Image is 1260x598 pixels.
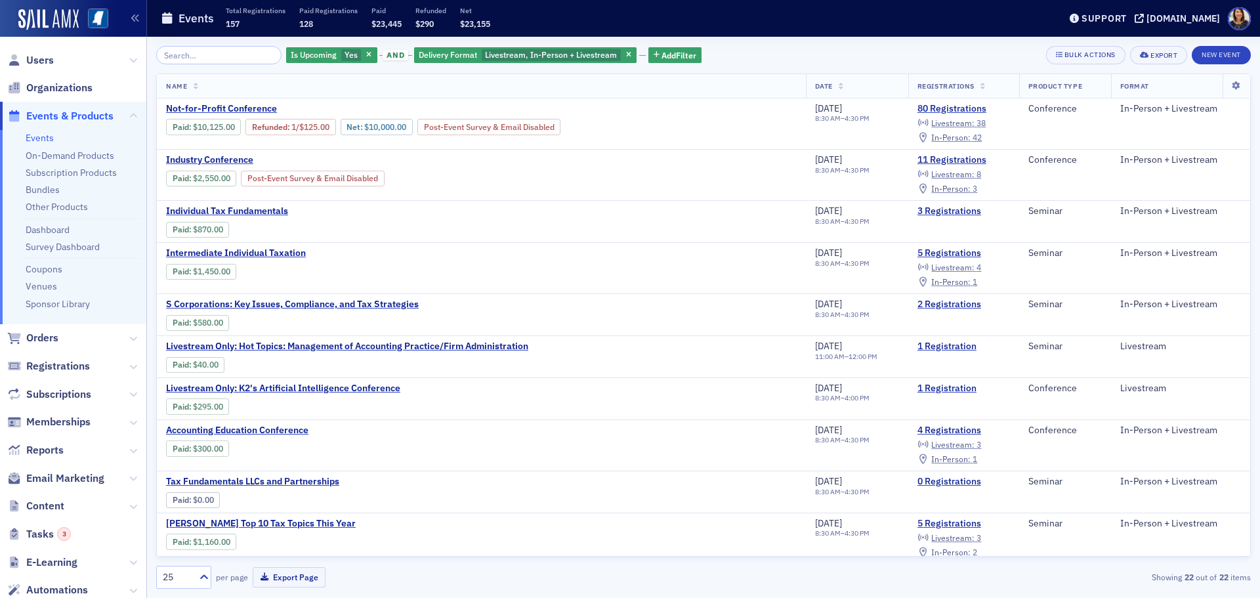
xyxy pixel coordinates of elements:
a: Registrations [7,359,90,374]
span: Not-for-Profit Conference [166,103,387,115]
a: 11 Registrations [917,154,1010,166]
a: Livestream Only: Hot Topics: Management of Accounting Practice/Firm Administration [166,341,528,352]
a: Paid [173,173,189,183]
span: : [252,122,291,132]
a: Paid [173,122,189,132]
span: Livestream, In-Person + Livestream [485,49,617,60]
button: Bulk Actions [1046,46,1125,64]
button: Export [1130,46,1187,64]
div: In-Person + Livestream [1120,476,1241,488]
span: Delivery Format [419,49,477,60]
span: 1 [973,454,977,464]
span: Registrations [917,81,975,91]
div: Paid: 1 - $0 [166,492,220,508]
span: $290 [415,18,434,29]
span: In-Person : [931,454,971,464]
a: Content [7,499,64,513]
div: – [815,217,870,226]
a: Sponsor Library [26,298,90,310]
span: Email Marketing [26,471,104,486]
a: 80 Registrations [917,103,1010,115]
span: Organizations [26,81,93,95]
a: Tax Fundamentals LLCs and Partnerships [166,476,387,488]
a: 5 Registrations [917,247,1010,259]
a: Refunded [252,122,287,132]
a: Other Products [26,201,88,213]
time: 4:30 PM [845,259,870,268]
span: $1,160.00 [193,537,230,547]
span: : [173,318,193,328]
time: 12:00 PM [849,352,877,361]
span: [DATE] [815,154,842,165]
a: In-Person: 1 [917,454,977,465]
div: – [815,488,870,496]
a: Paid [173,360,189,370]
span: 128 [299,18,313,29]
span: : [173,267,193,276]
div: Paid: 13 - $255000 [166,171,236,186]
span: [DATE] [815,424,842,436]
span: : [173,173,193,183]
div: In-Person + Livestream [1120,247,1241,259]
span: Net : [346,122,364,132]
a: Accounting Education Conference [166,425,387,437]
div: Post-Event Survey [417,119,561,135]
time: 4:30 PM [845,435,870,444]
span: [DATE] [815,475,842,487]
p: Paid Registrations [299,6,358,15]
span: In-Person : [931,547,971,557]
div: In-Person + Livestream [1120,205,1241,217]
a: Automations [7,583,88,597]
div: Support [1081,12,1127,24]
span: E-Learning [26,555,77,570]
p: Paid [371,6,402,15]
div: 25 [163,570,192,584]
time: 8:30 AM [815,114,841,123]
a: Intermediate Individual Taxation [166,247,387,259]
div: In-Person + Livestream [1120,518,1241,530]
div: In-Person + Livestream [1120,154,1241,166]
span: Events & Products [26,109,114,123]
time: 4:30 PM [845,114,870,123]
div: Livestream [1120,383,1241,395]
a: Individual Tax Fundamentals [166,205,387,217]
time: 8:30 AM [815,487,841,496]
span: Date [815,81,833,91]
span: Memberships [26,415,91,429]
a: Livestream: 4 [917,263,981,273]
span: Registrations [26,359,90,374]
span: $1,450.00 [193,267,230,276]
button: Export Page [253,567,325,587]
div: Conference [1028,103,1102,115]
div: Seminar [1028,247,1102,259]
div: Seminar [1028,299,1102,310]
span: $23,155 [460,18,490,29]
span: 8 [976,169,981,179]
a: Livestream: 3 [917,440,981,450]
span: Livestream : [931,262,975,272]
span: In-Person : [931,132,971,142]
time: 4:30 PM [845,528,870,538]
time: 8:30 AM [815,217,841,226]
div: [DOMAIN_NAME] [1146,12,1220,24]
a: Paid [173,444,189,454]
a: New Event [1192,48,1251,60]
div: Paid: 1 - $4000 [166,357,224,373]
p: Refunded [415,6,446,15]
time: 4:30 PM [845,217,870,226]
a: 1 Registration [917,341,1010,352]
span: [DATE] [815,298,842,310]
div: Seminar [1028,518,1102,530]
a: 5 Registrations [917,518,1010,530]
div: Paid: 2 - $29500 [166,398,229,414]
span: $10,000.00 [364,122,406,132]
a: In-Person: 2 [917,547,977,558]
time: 8:30 AM [815,310,841,319]
time: 8:30 AM [815,435,841,444]
span: Livestream : [931,439,975,450]
button: New Event [1192,46,1251,64]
